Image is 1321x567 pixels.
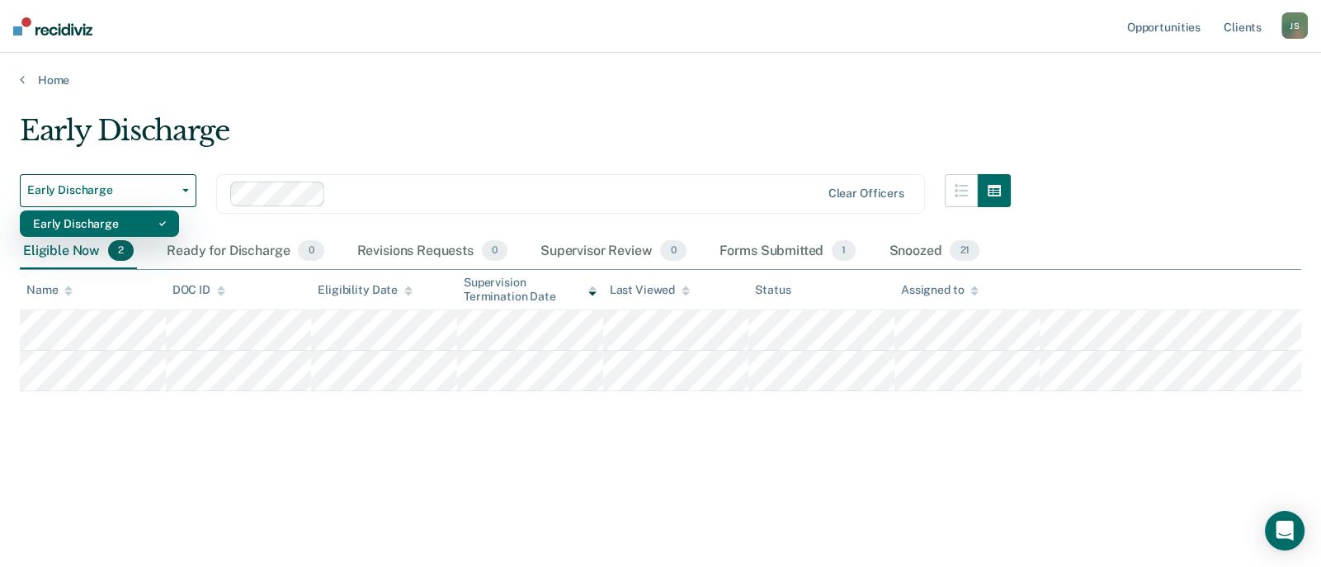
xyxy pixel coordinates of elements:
[716,234,860,270] div: Forms Submitted1
[108,240,134,262] span: 2
[33,210,166,237] div: Early Discharge
[464,276,597,304] div: Supervision Termination Date
[1265,511,1304,550] div: Open Intercom Messenger
[13,17,92,35] img: Recidiviz
[20,73,1301,87] a: Home
[172,283,225,297] div: DOC ID
[755,283,790,297] div: Status
[20,234,137,270] div: Eligible Now2
[482,240,507,262] span: 0
[318,283,413,297] div: Eligibility Date
[537,234,690,270] div: Supervisor Review0
[1281,12,1308,39] div: J S
[163,234,327,270] div: Ready for Discharge0
[1281,12,1308,39] button: JS
[27,183,176,197] span: Early Discharge
[660,240,686,262] span: 0
[354,234,511,270] div: Revisions Requests0
[610,283,690,297] div: Last Viewed
[26,283,73,297] div: Name
[950,240,979,262] span: 21
[20,174,196,207] button: Early Discharge
[832,240,856,262] span: 1
[828,187,904,201] div: Clear officers
[298,240,323,262] span: 0
[20,114,1011,161] div: Early Discharge
[885,234,983,270] div: Snoozed21
[901,283,979,297] div: Assigned to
